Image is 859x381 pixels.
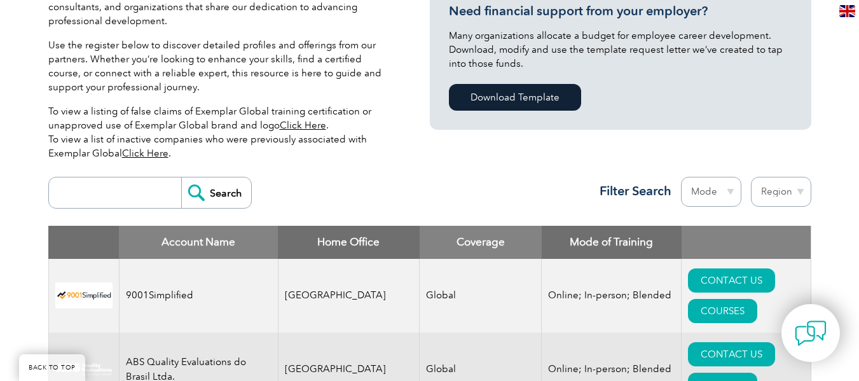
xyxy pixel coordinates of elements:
[449,84,581,111] a: Download Template
[280,120,326,131] a: Click Here
[592,183,671,199] h3: Filter Search
[278,259,420,333] td: [GEOGRAPHIC_DATA]
[795,317,827,349] img: contact-chat.png
[122,148,168,159] a: Click Here
[688,268,775,293] a: CONTACT US
[48,38,392,94] p: Use the register below to discover detailed profiles and offerings from our partners. Whether you...
[420,226,542,259] th: Coverage: activate to sort column ascending
[542,259,682,333] td: Online; In-person; Blended
[420,259,542,333] td: Global
[19,354,85,381] a: BACK TO TOP
[449,29,792,71] p: Many organizations allocate a budget for employee career development. Download, modify and use th...
[542,226,682,259] th: Mode of Training: activate to sort column ascending
[682,226,811,259] th: : activate to sort column ascending
[55,282,113,308] img: 37c9c059-616f-eb11-a812-002248153038-logo.png
[688,342,775,366] a: CONTACT US
[119,259,278,333] td: 9001Simplified
[688,299,757,323] a: COURSES
[449,3,792,19] h3: Need financial support from your employer?
[278,226,420,259] th: Home Office: activate to sort column ascending
[119,226,278,259] th: Account Name: activate to sort column descending
[48,104,392,160] p: To view a listing of false claims of Exemplar Global training certification or unapproved use of ...
[839,5,855,17] img: en
[181,177,251,208] input: Search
